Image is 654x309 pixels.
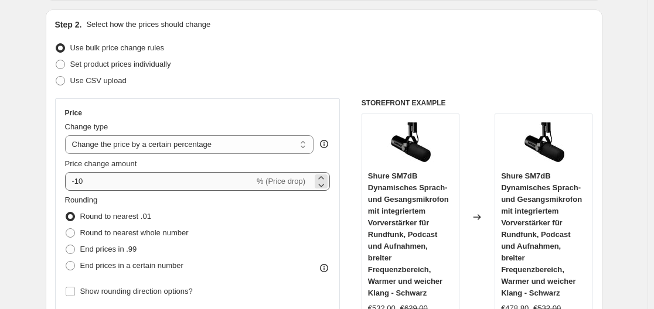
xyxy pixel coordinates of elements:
h2: Step 2. [55,19,82,30]
span: % (Price drop) [257,177,305,186]
span: Round to nearest .01 [80,212,151,221]
span: Change type [65,122,108,131]
span: Use bulk price change rules [70,43,164,52]
span: Rounding [65,195,98,204]
span: Round to nearest whole number [80,228,189,237]
h6: STOREFRONT EXAMPLE [362,98,593,108]
span: Shure SM7dB Dynamisches Sprach-und Gesangsmikrofon mit integriertem Vorverstärker für Rundfunk, P... [501,171,582,297]
span: Shure SM7dB Dynamisches Sprach-und Gesangsmikrofon mit integriertem Vorverstärker für Rundfunk, P... [368,171,449,297]
h3: Price [65,108,82,118]
span: End prices in .99 [80,245,137,253]
img: 51Wvs2GxZ1L_80x.jpg [520,120,567,167]
p: Select how the prices should change [86,19,210,30]
span: Use CSV upload [70,76,127,85]
input: -15 [65,172,254,191]
span: Show rounding direction options? [80,287,193,296]
span: End prices in a certain number [80,261,183,270]
img: 51Wvs2GxZ1L_80x.jpg [387,120,434,167]
span: Set product prices individually [70,60,171,68]
div: help [318,138,330,150]
span: Price change amount [65,159,137,168]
